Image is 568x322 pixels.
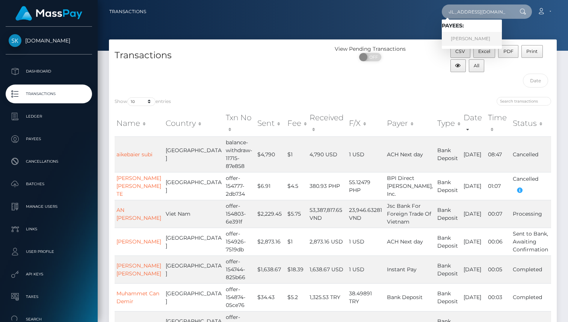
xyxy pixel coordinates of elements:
td: 00:07 [486,200,511,228]
th: Txn No: activate to sort column ascending [224,110,256,137]
span: OFF [363,53,382,61]
td: $1 [286,228,308,255]
a: Links [6,220,92,239]
td: 55.12479 PHP [347,172,385,200]
th: Received: activate to sort column ascending [308,110,347,137]
a: [PERSON_NAME] [116,238,161,245]
td: 00:03 [486,283,511,311]
td: Completed [511,283,551,311]
span: Excel [478,48,490,54]
th: Name: activate to sort column ascending [115,110,164,137]
a: Transactions [109,4,146,20]
a: Cancellations [6,152,92,171]
td: [DATE] [462,136,486,172]
td: offer-154926-7519db [224,228,256,255]
img: Skin.Land [9,34,21,47]
td: $34.43 [255,283,286,311]
td: $18.39 [286,255,308,283]
td: [GEOGRAPHIC_DATA] [164,283,224,311]
th: Status: activate to sort column ascending [511,110,551,137]
button: All [469,59,485,72]
span: Jsc Bank For Foreign Trade Of Vietnam [387,203,431,225]
td: offer-154803-6e391f [224,200,256,228]
td: 380.93 PHP [308,172,347,200]
td: 1,325.53 TRY [308,283,347,311]
a: aikebaier subi [116,151,153,158]
td: [DATE] [462,255,486,283]
select: Showentries [127,97,156,106]
td: [GEOGRAPHIC_DATA] [164,172,224,200]
h6: Payees: [442,23,502,29]
p: User Profile [9,246,89,257]
td: 53,387,817.65 VND [308,200,347,228]
td: 08:47 [486,136,511,172]
th: Time: activate to sort column ascending [486,110,511,137]
td: Bank Deposit [435,200,462,228]
td: 4,790 USD [308,136,347,172]
td: Bank Deposit [435,136,462,172]
input: Search transactions [497,97,551,106]
td: [DATE] [462,172,486,200]
p: Manage Users [9,201,89,212]
td: Bank Deposit [435,228,462,255]
p: Taxes [9,291,89,302]
td: [GEOGRAPHIC_DATA] [164,255,224,283]
a: Taxes [6,287,92,306]
p: Dashboard [9,66,89,77]
th: Payer: activate to sort column ascending [385,110,435,137]
a: Batches [6,175,92,194]
th: F/X: activate to sort column ascending [347,110,385,137]
a: Payees [6,130,92,148]
td: [GEOGRAPHIC_DATA] [164,136,224,172]
span: PDF [503,48,514,54]
td: [DATE] [462,200,486,228]
td: $4,790 [255,136,286,172]
p: Ledger [9,111,89,122]
p: Cancellations [9,156,89,167]
p: Links [9,224,89,235]
td: Cancelled [511,172,551,200]
th: Type: activate to sort column ascending [435,110,462,137]
span: Instant Pay [387,266,417,273]
a: Muhammet Can Demir [116,290,159,305]
a: Ledger [6,107,92,126]
a: [PERSON_NAME] [PERSON_NAME] [116,262,161,277]
p: Payees [9,133,89,145]
p: Transactions [9,88,89,100]
th: Sent: activate to sort column ascending [255,110,286,137]
td: offer-154744-825b66 [224,255,256,283]
td: $5.2 [286,283,308,311]
span: Print [526,48,538,54]
td: offer-154777-2db734 [224,172,256,200]
img: MassPay Logo [15,6,82,21]
td: 1 USD [347,255,385,283]
td: 1,638.67 USD [308,255,347,283]
button: Excel [473,45,495,58]
td: Bank Deposit [435,172,462,200]
span: BPI Direct [PERSON_NAME], Inc. [387,175,433,197]
a: User Profile [6,242,92,261]
td: [DATE] [462,283,486,311]
td: Completed [511,255,551,283]
td: Sent to Bank, Awaiting Confirmation [511,228,551,255]
span: Bank Deposit [387,294,423,301]
td: $5.75 [286,200,308,228]
td: Bank Deposit [435,255,462,283]
td: $2,229.45 [255,200,286,228]
td: 23,946.63281 VND [347,200,385,228]
button: Column visibility [450,59,466,72]
td: $4.5 [286,172,308,200]
td: $1,638.67 [255,255,286,283]
th: Country: activate to sort column ascending [164,110,224,137]
td: offer-154874-05ce76 [224,283,256,311]
button: CSV [450,45,470,58]
td: [DATE] [462,228,486,255]
a: Dashboard [6,62,92,81]
label: Show entries [115,97,171,106]
a: API Keys [6,265,92,284]
a: [PERSON_NAME] [442,32,502,46]
td: $1 [286,136,308,172]
td: Processing [511,200,551,228]
td: balance-withdraw-11715-87e858 [224,136,256,172]
a: Manage Users [6,197,92,216]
